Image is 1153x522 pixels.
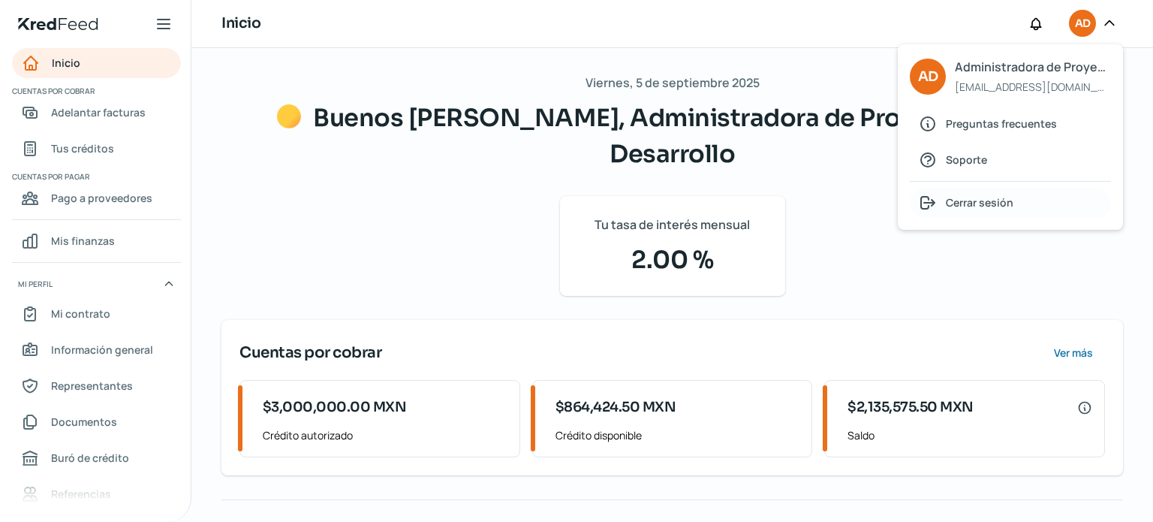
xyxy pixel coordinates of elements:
a: Mis finanzas [12,226,181,256]
span: Referencias [51,484,111,503]
span: Ver más [1054,348,1093,358]
img: Saludos [277,104,301,128]
span: Viernes, 5 de septiembre 2025 [586,72,760,94]
span: AD [918,65,938,89]
span: Mis finanzas [51,231,115,250]
a: Mi contrato [12,299,181,329]
span: Documentos [51,412,117,431]
span: Preguntas frecuentes [946,114,1057,133]
span: Buenos [PERSON_NAME], Administradora de Proyectos para el Desarrollo [313,103,1067,169]
span: Cuentas por cobrar [12,84,179,98]
span: Mi contrato [51,304,110,323]
span: Representantes [51,376,133,395]
span: Cuentas por pagar [12,170,179,183]
a: Inicio [12,48,181,78]
span: Crédito autorizado [263,426,507,445]
span: Información general [51,340,153,359]
span: [EMAIL_ADDRESS][DOMAIN_NAME] [955,77,1110,96]
a: Documentos [12,407,181,437]
span: $2,135,575.50 MXN [847,397,974,418]
span: Crédito disponible [555,426,800,445]
a: Adelantar facturas [12,98,181,128]
span: AD [1075,15,1090,33]
span: $3,000,000.00 MXN [263,397,407,418]
a: Buró de crédito [12,443,181,473]
span: Cuentas por cobrar [239,342,381,364]
span: Adelantar facturas [51,103,146,122]
h1: Inicio [221,13,260,35]
span: Tu tasa de interés mensual [595,214,750,236]
span: Mi perfil [18,277,53,291]
span: Soporte [946,150,987,169]
span: Pago a proveedores [51,189,152,207]
a: Información general [12,335,181,365]
span: Buró de crédito [51,448,129,467]
span: Cerrar sesión [946,193,1013,212]
span: 2.00 % [578,242,767,278]
a: Pago a proveedores [12,183,181,213]
a: Referencias [12,479,181,509]
span: Tus créditos [51,139,114,158]
span: Inicio [52,53,80,72]
button: Ver más [1041,338,1105,368]
span: Administradora de Proyectos para el Desarrollo [955,56,1110,78]
span: $864,424.50 MXN [555,397,676,418]
a: Tus créditos [12,134,181,164]
a: Representantes [12,371,181,401]
span: Saldo [847,426,1092,445]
